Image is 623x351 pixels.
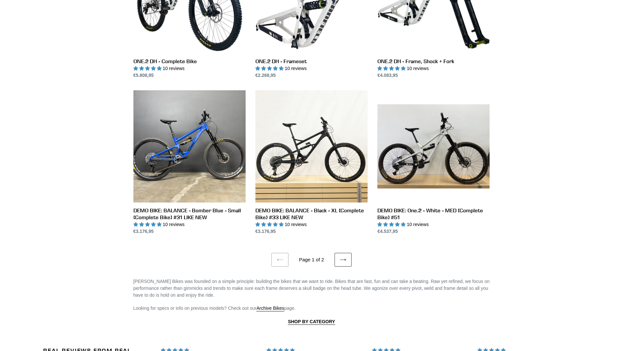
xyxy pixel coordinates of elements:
a: SHOP BY CATEGORY [288,319,335,325]
a: Archive Bikes [256,306,284,311]
span: Looking for specs or info on previous models? Check out our page. [133,306,296,311]
strong: SHOP BY CATEGORY [288,319,335,324]
p: [PERSON_NAME] Bikes was founded on a simple principle: building the bikes that we want to ride. B... [133,278,490,299]
li: Page 1 of 2 [290,256,333,264]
